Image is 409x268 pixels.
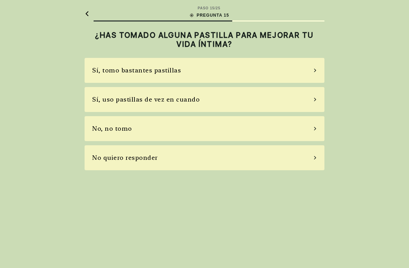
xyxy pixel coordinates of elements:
[85,31,324,49] h2: ¿HAS TOMADO ALGUNA PASTILLA PARA MEJORAR TU VIDA ÍNTIMA?
[198,6,220,11] div: PASO 15 / 25
[189,12,229,18] div: PREGUNTA 15
[92,95,200,104] div: Sí, uso pastillas de vez en cuando
[92,66,181,75] div: Sí, tomo bastantes pastillas
[92,124,132,133] div: No, no tomo
[92,153,158,162] div: No quiero responder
